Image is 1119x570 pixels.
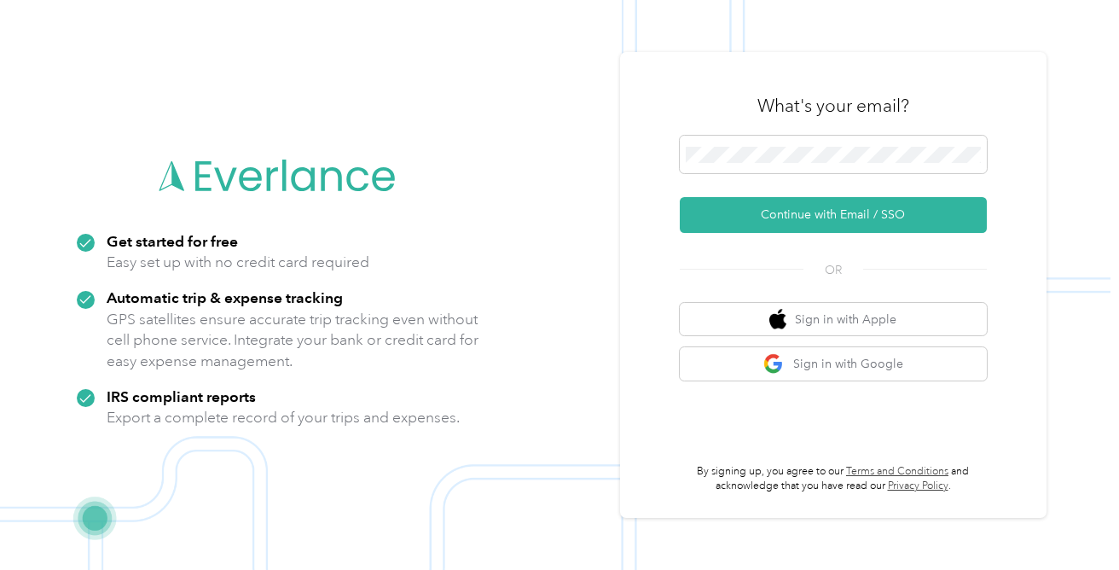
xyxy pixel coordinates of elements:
strong: IRS compliant reports [107,387,256,405]
img: apple logo [769,309,786,330]
p: GPS satellites ensure accurate trip tracking even without cell phone service. Integrate your bank... [107,309,479,372]
strong: Automatic trip & expense tracking [107,288,343,306]
button: google logoSign in with Google [680,347,987,381]
a: Privacy Policy [888,480,948,492]
h3: What's your email? [757,94,909,118]
button: apple logoSign in with Apple [680,303,987,336]
p: Easy set up with no credit card required [107,252,369,273]
strong: Get started for free [107,232,238,250]
a: Terms and Conditions [846,465,948,478]
span: OR [803,261,863,279]
iframe: Everlance-gr Chat Button Frame [1023,474,1119,570]
p: Export a complete record of your trips and expenses. [107,407,460,428]
p: By signing up, you agree to our and acknowledge that you have read our . [680,464,987,494]
button: Continue with Email / SSO [680,197,987,233]
img: google logo [763,353,785,375]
